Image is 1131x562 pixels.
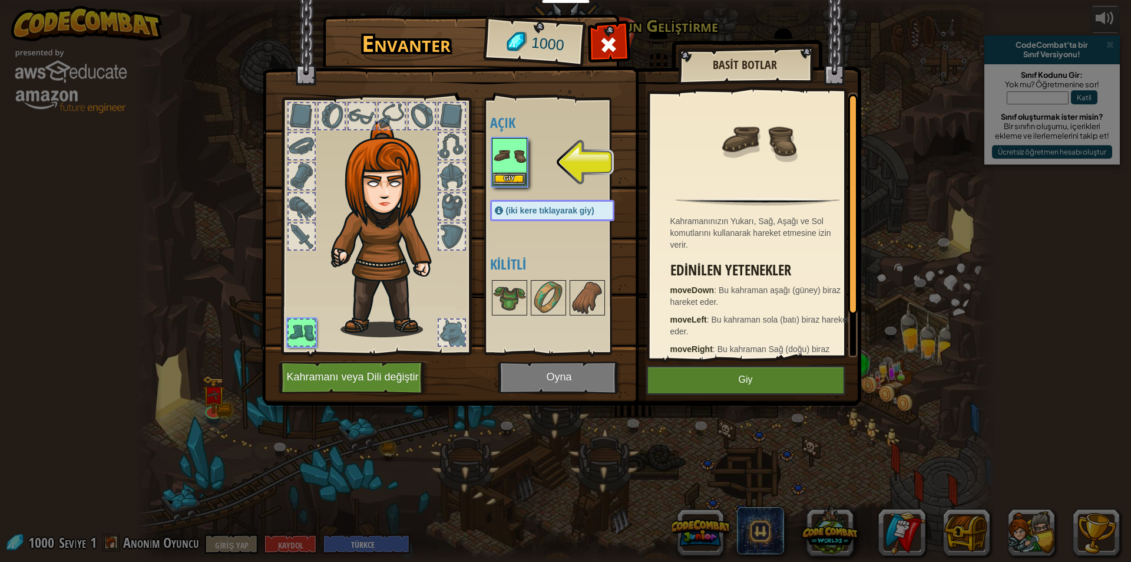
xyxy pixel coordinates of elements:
[707,315,709,324] font: :
[676,198,839,206] img: hr.png
[287,372,419,383] font: Kahramanı veya Dili değiştir
[490,255,527,274] font: Kilitli
[720,101,796,178] img: portrait.png
[530,34,564,54] font: 1000
[532,281,565,314] img: portrait.png
[571,281,604,314] img: portrait.png
[714,285,716,295] font: :
[670,285,841,307] font: Bu kahraman aşağı (güney) biraz hareket eder.
[504,175,515,182] font: Giy
[279,361,428,394] button: Kahramanı veya Dili değiştir
[739,375,753,385] font: Giy
[493,173,526,185] button: Giy
[490,113,515,132] font: Açık
[670,216,831,249] font: Kahramanınızın Yukarı, Sağ, Aşağı ve Sol komutlarını kullanarak hareket etmesine izin verir.
[670,260,792,280] font: Edinilen Yetenekler
[713,57,777,73] font: Basit Botlar
[506,206,594,215] font: (iki kere tıklayarak giy)
[493,139,526,172] img: portrait.png
[670,315,707,324] font: moveLeft
[670,344,713,354] font: moveRight
[493,281,526,314] img: portrait.png
[326,120,452,337] img: hair_f2.png
[670,344,830,366] font: Bu kahraman Sağ (doğu) biraz hareket eder.
[670,285,715,295] font: moveDown
[362,28,451,58] font: Envanter
[670,315,849,336] font: Bu kahraman sola (batı) biraz hareket eder.
[646,366,845,395] button: Giy
[713,344,715,354] font: :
